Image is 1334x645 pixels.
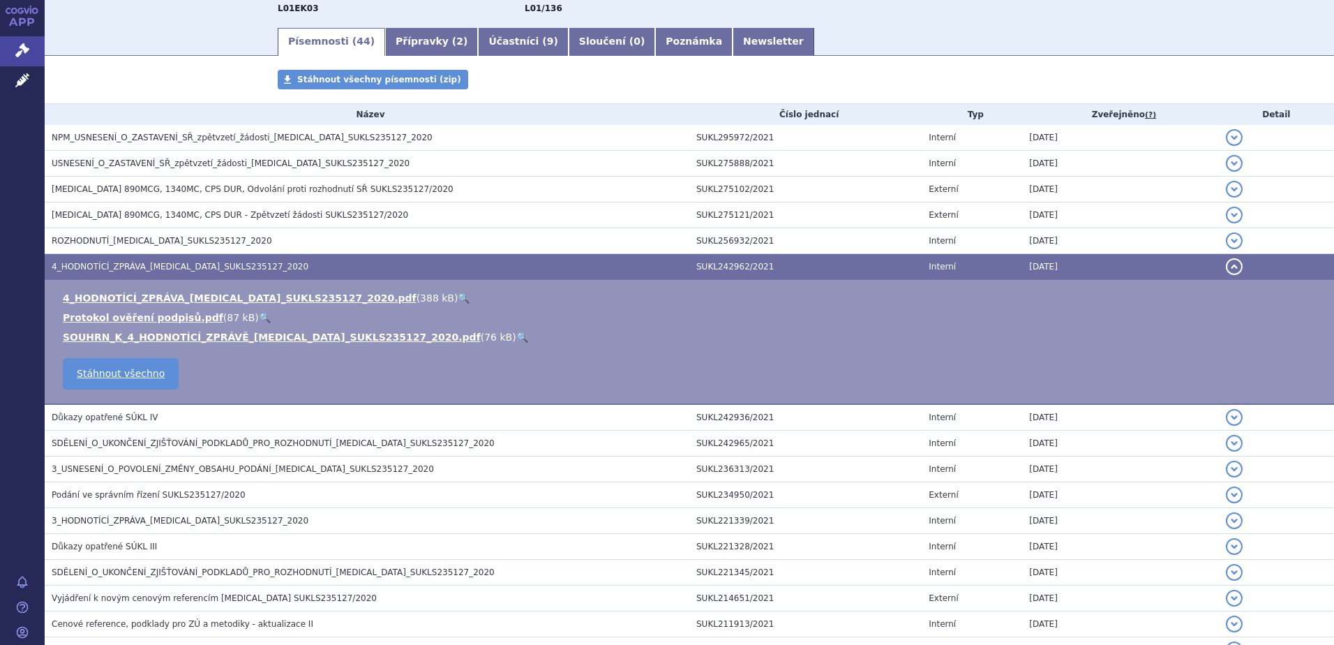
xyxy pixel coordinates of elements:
[516,332,528,343] a: 🔍
[689,611,922,637] td: SUKL211913/2021
[1022,202,1218,228] td: [DATE]
[227,312,255,323] span: 87 kB
[1022,482,1218,508] td: [DATE]
[385,28,478,56] a: Přípravky (2)
[278,3,319,13] strong: TIVOZANIB
[1022,508,1218,534] td: [DATE]
[1226,564,1243,581] button: detail
[689,560,922,586] td: SUKL221345/2021
[929,490,958,500] span: Externí
[52,413,158,422] span: Důkazy opatřené SÚKL IV
[1226,181,1243,198] button: detail
[689,457,922,482] td: SUKL236313/2021
[52,516,308,526] span: 3_HODNOTÍCÍ_ZPRÁVA_FOTIVDA_SUKLS235127_2020
[52,593,377,603] span: Vyjádření k novým cenovým referencím Fotivda SUKLS235127/2020
[52,490,246,500] span: Podání ve správním řízení SUKLS235127/2020
[655,28,733,56] a: Poznámka
[52,262,308,272] span: 4_HODNOTÍCÍ_ZPRÁVA_FOTIVDA_SUKLS235127_2020
[547,36,554,47] span: 9
[456,36,463,47] span: 2
[1226,258,1243,275] button: detail
[52,236,272,246] span: ROZHODNUTÍ_FOTIVDA_SUKLS235127_2020
[1226,487,1243,503] button: detail
[1226,461,1243,477] button: detail
[1226,129,1243,146] button: detail
[1022,151,1218,177] td: [DATE]
[45,104,689,125] th: Název
[63,312,223,323] a: Protokol ověření podpisů.pdf
[1022,254,1218,280] td: [DATE]
[52,542,157,551] span: Důkazy opatřené SÚKL III
[1022,404,1218,431] td: [DATE]
[63,332,481,343] a: SOUHRN_K_4_HODNOTÍCÍ_ZPRÁVĚ_[MEDICAL_DATA]_SUKLS235127_2020.pdf
[1226,538,1243,555] button: detail
[929,619,956,629] span: Interní
[1022,534,1218,560] td: [DATE]
[420,292,454,304] span: 388 kB
[52,438,495,448] span: SDĚLENÍ_O_UKONČENÍ_ZJIŠŤOVÁNÍ_PODKLADŮ_PRO_ROZHODNUTÍ_FOTIVDA_SUKLS235127_2020
[52,464,434,474] span: 3_USNESENÍ_O_POVOLENÍ_ZMĚNY_OBSAHU_PODÁNÍ_FOTIVDA_SUKLS235127_2020
[484,332,512,343] span: 76 kB
[689,254,922,280] td: SUKL242962/2021
[357,36,370,47] span: 44
[1022,611,1218,637] td: [DATE]
[52,184,454,194] span: FOTIVDA 890MCG, 1340MC, CPS DUR, Odvolání proti rozhodnutí SŘ SUKLS235127/2020
[1022,431,1218,457] td: [DATE]
[52,133,433,142] span: NPM_USNESENÍ_O_ZASTAVENÍ_SŘ_zpětvzetí_žádosti_FOTIVDA_SUKLS235127_2020
[929,568,956,577] span: Interní
[63,330,1320,344] li: ( )
[929,210,958,220] span: Externí
[458,292,470,304] a: 🔍
[689,104,922,125] th: Číslo jednací
[689,177,922,202] td: SUKL275102/2021
[929,236,956,246] span: Interní
[63,358,179,390] a: Stáhnout všechno
[1219,104,1334,125] th: Detail
[1022,125,1218,151] td: [DATE]
[1145,110,1156,120] abbr: (?)
[478,28,568,56] a: Účastníci (9)
[1226,590,1243,607] button: detail
[929,438,956,448] span: Interní
[689,431,922,457] td: SUKL242965/2021
[52,619,313,629] span: Cenové reference, podklady pro ZÚ a metodiky - aktualizace II
[278,70,468,89] a: Stáhnout všechny písemnosti (zip)
[1022,457,1218,482] td: [DATE]
[689,125,922,151] td: SUKL295972/2021
[1226,207,1243,223] button: detail
[1022,228,1218,254] td: [DATE]
[63,292,417,304] a: 4_HODNOTÍCÍ_ZPRÁVA_[MEDICAL_DATA]_SUKLS235127_2020.pdf
[569,28,655,56] a: Sloučení (0)
[929,413,956,422] span: Interní
[52,158,410,168] span: USNESENÍ_O_ZASTAVENÍ_SŘ_zpětvzetí_žádosti_FOTIVDA_SUKLS235127_2020
[1022,586,1218,611] td: [DATE]
[689,534,922,560] td: SUKL221328/2021
[689,151,922,177] td: SUKL275888/2021
[1022,177,1218,202] td: [DATE]
[689,586,922,611] td: SUKL214651/2021
[929,593,958,603] span: Externí
[733,28,814,56] a: Newsletter
[634,36,640,47] span: 0
[1226,232,1243,249] button: detail
[278,28,385,56] a: Písemnosti (44)
[1226,409,1243,426] button: detail
[259,312,271,323] a: 🔍
[929,158,956,168] span: Interní
[52,568,495,577] span: SDĚLENÍ_O_UKONČENÍ_ZJIŠŤOVÁNÍ_PODKLADŮ_PRO_ROZHODNUTÍ_FOTIVDA_SUKLS235127_2020
[1226,435,1243,452] button: detail
[52,210,408,220] span: FOTIVDA 890MCG, 1340MC, CPS DUR - Zpětvzetí žádosti SUKLS235127/2020
[689,228,922,254] td: SUKL256932/2021
[689,404,922,431] td: SUKL242936/2021
[689,508,922,534] td: SUKL221339/2021
[689,202,922,228] td: SUKL275121/2021
[929,516,956,526] span: Interní
[1226,512,1243,529] button: detail
[1022,104,1218,125] th: Zveřejněno
[929,184,958,194] span: Externí
[929,133,956,142] span: Interní
[1226,155,1243,172] button: detail
[63,311,1320,325] li: ( )
[689,482,922,508] td: SUKL234950/2021
[922,104,1022,125] th: Typ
